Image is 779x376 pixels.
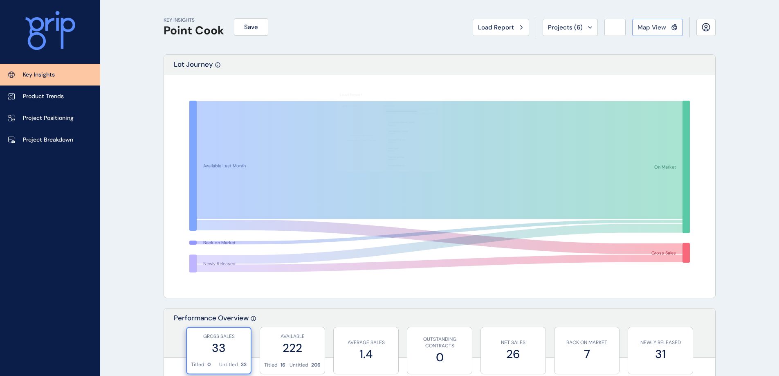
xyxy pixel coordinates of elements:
p: NET SALES [485,339,541,346]
p: Lot Journey [174,60,213,75]
p: Key Insights [23,71,55,79]
label: 26 [485,346,541,362]
span: Load Report [478,23,514,32]
label: 7 [559,346,615,362]
p: AVERAGE SALES [338,339,394,346]
p: AVAILABLE [264,333,321,340]
p: Performance Overview [174,313,249,357]
p: 0 [207,361,211,368]
p: Untitled [219,361,238,368]
p: Untitled [290,362,308,369]
p: Project Breakdown [23,136,73,144]
p: Titled [191,361,204,368]
p: Product Trends [23,92,64,101]
span: Save [244,23,258,31]
p: 33 [241,361,247,368]
p: KEY INSIGHTS [164,17,224,24]
h1: Point Cook [164,24,224,38]
button: Load Report [473,19,529,36]
p: OUTSTANDING CONTRACTS [411,336,468,350]
button: Map View [632,19,683,36]
p: 206 [311,362,321,369]
button: Projects (6) [543,19,598,36]
span: Projects ( 6 ) [548,23,583,32]
label: 0 [411,349,468,365]
p: BACK ON MARKET [559,339,615,346]
p: GROSS SALES [191,333,247,340]
label: 33 [191,340,247,356]
label: 1.4 [338,346,394,362]
label: 31 [632,346,689,362]
span: Map View [638,23,666,32]
button: Save [234,18,268,36]
p: 16 [281,362,285,369]
p: NEWLY RELEASED [632,339,689,346]
p: Titled [264,362,278,369]
p: Project Positioning [23,114,74,122]
label: 222 [264,340,321,356]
